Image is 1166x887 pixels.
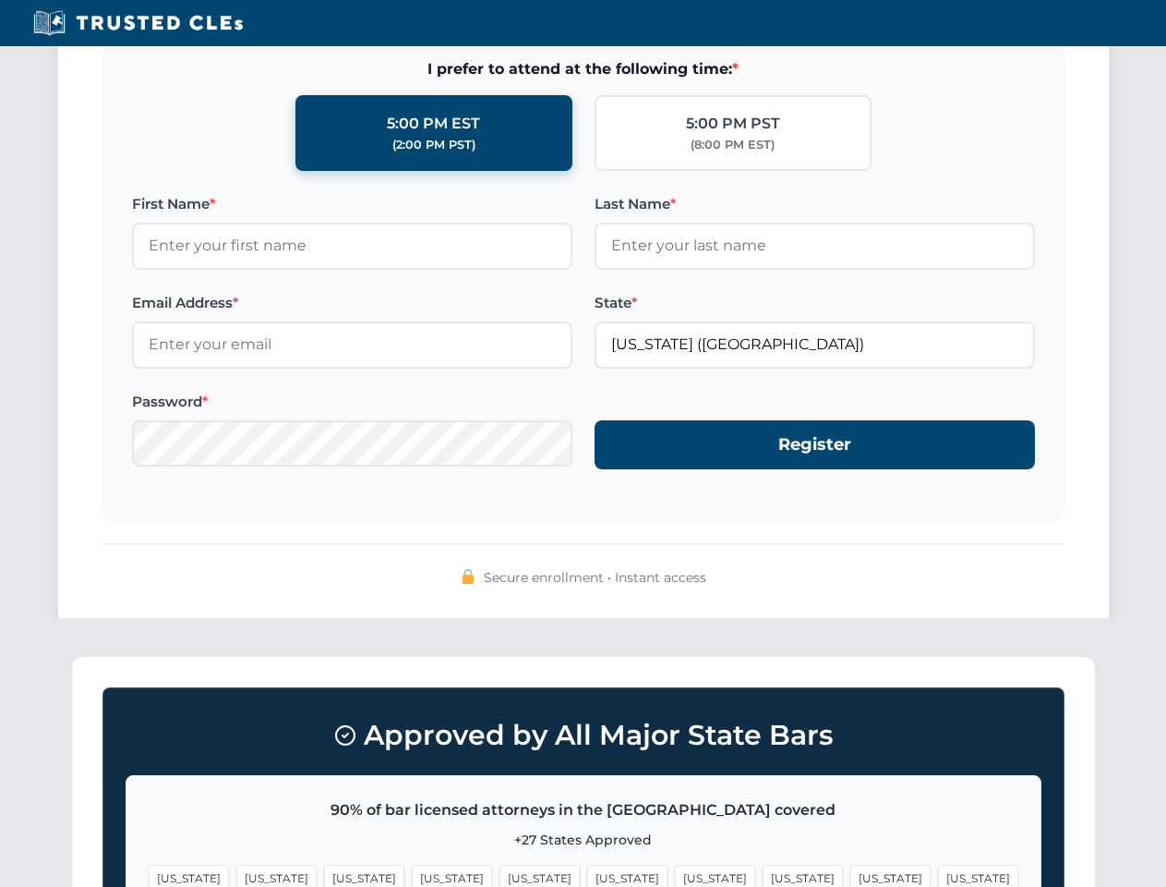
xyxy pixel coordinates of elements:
[149,830,1018,850] p: +27 States Approved
[392,136,475,154] div: (2:00 PM PST)
[132,193,572,215] label: First Name
[387,112,480,136] div: 5:00 PM EST
[595,223,1035,269] input: Enter your last name
[595,322,1035,368] input: Florida (FL)
[28,9,248,37] img: Trusted CLEs
[691,136,775,154] div: (8:00 PM EST)
[132,223,572,269] input: Enter your first name
[686,112,780,136] div: 5:00 PM PST
[484,567,706,588] span: Secure enrollment • Instant access
[132,57,1035,81] span: I prefer to attend at the following time:
[595,193,1035,215] label: Last Name
[126,711,1041,760] h3: Approved by All Major State Bars
[595,292,1035,314] label: State
[461,569,475,584] img: 🔒
[149,798,1018,822] p: 90% of bar licensed attorneys in the [GEOGRAPHIC_DATA] covered
[595,420,1035,469] button: Register
[132,292,572,314] label: Email Address
[132,391,572,413] label: Password
[132,322,572,368] input: Enter your email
